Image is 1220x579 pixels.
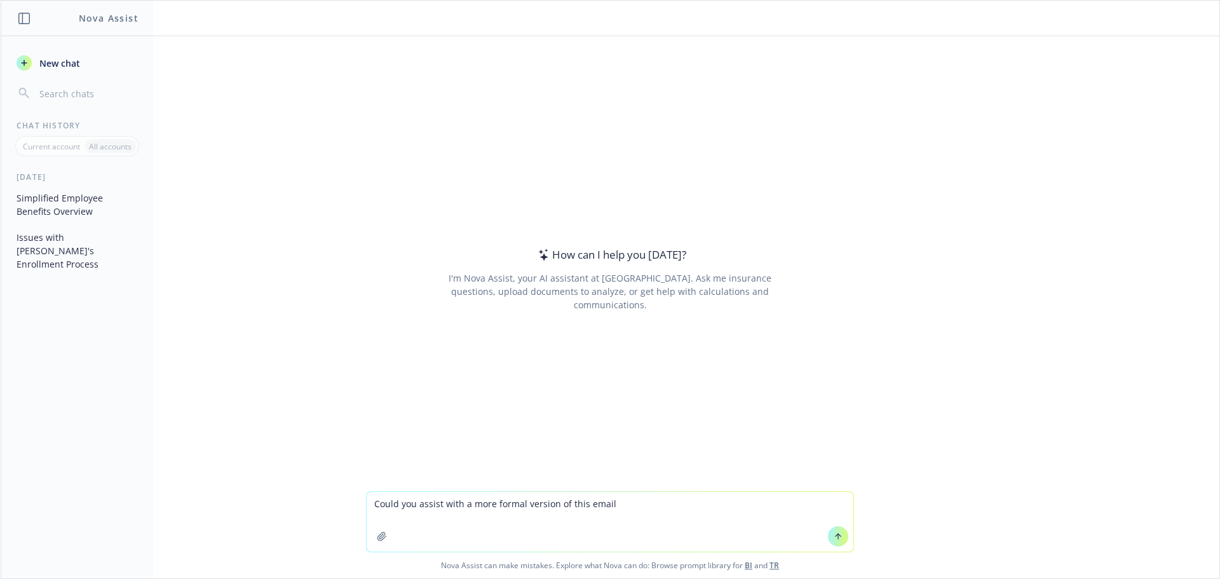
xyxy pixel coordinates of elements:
[431,271,789,311] div: I'm Nova Assist, your AI assistant at [GEOGRAPHIC_DATA]. Ask me insurance questions, upload docum...
[745,560,752,571] a: BI
[534,247,686,263] div: How can I help you [DATE]?
[1,172,153,182] div: [DATE]
[769,560,779,571] a: TR
[79,11,139,25] h1: Nova Assist
[11,227,143,275] button: Issues with [PERSON_NAME]'s Enrollment Process
[89,141,132,152] p: All accounts
[37,85,138,102] input: Search chats
[23,141,80,152] p: Current account
[11,187,143,222] button: Simplified Employee Benefits Overview
[37,57,80,70] span: New chat
[11,51,143,74] button: New chat
[6,552,1214,578] span: Nova Assist can make mistakes. Explore what Nova can do: Browse prompt library for and
[367,492,853,552] textarea: Could you assist with a more formal version of this email
[1,120,153,131] div: Chat History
